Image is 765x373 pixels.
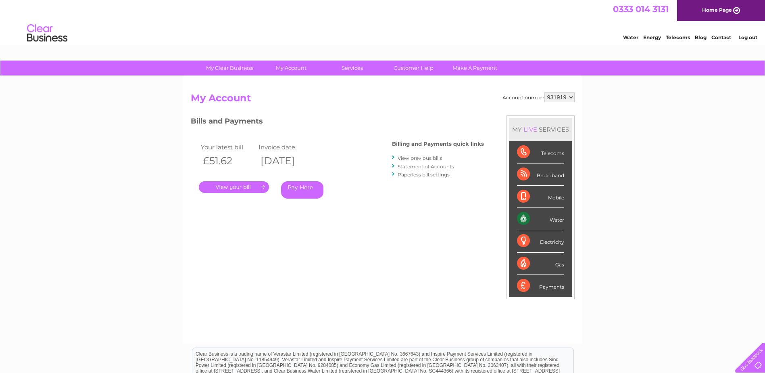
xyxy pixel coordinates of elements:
[196,61,263,75] a: My Clear Business
[319,61,386,75] a: Services
[398,155,442,161] a: View previous bills
[27,21,68,46] img: logo.png
[623,34,638,40] a: Water
[517,141,564,163] div: Telecoms
[517,275,564,297] div: Payments
[199,142,257,153] td: Your latest bill
[517,186,564,208] div: Mobile
[258,61,324,75] a: My Account
[711,34,731,40] a: Contact
[509,118,572,141] div: MY SERVICES
[517,163,564,186] div: Broadband
[398,172,450,178] a: Paperless bill settings
[517,208,564,230] div: Water
[398,163,454,170] a: Statement of Accounts
[666,34,690,40] a: Telecoms
[738,34,757,40] a: Log out
[256,153,315,169] th: [DATE]
[522,126,539,133] div: LIVE
[502,92,575,102] div: Account number
[199,181,269,193] a: .
[281,181,323,199] a: Pay Here
[392,141,484,147] h4: Billing and Payments quick links
[643,34,661,40] a: Energy
[256,142,315,153] td: Invoice date
[442,61,508,75] a: Make A Payment
[192,4,573,39] div: Clear Business is a trading name of Verastar Limited (registered in [GEOGRAPHIC_DATA] No. 3667643...
[517,230,564,252] div: Electricity
[191,92,575,108] h2: My Account
[191,115,484,130] h3: Bills and Payments
[199,153,257,169] th: £51.62
[517,253,564,275] div: Gas
[695,34,707,40] a: Blog
[613,4,669,14] a: 0333 014 3131
[380,61,447,75] a: Customer Help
